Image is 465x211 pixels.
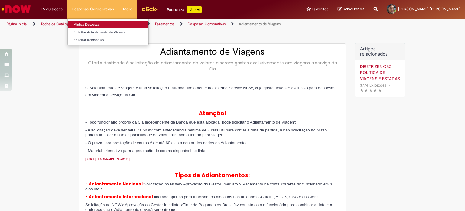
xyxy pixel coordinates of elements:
a: Página inicial [7,22,28,26]
a: Rascunhos [338,6,364,12]
a: Pagamentos [155,22,175,26]
span: - O prazo para prestação de contas é de até 60 dias a contar dos dados do Adiantamento; [85,141,247,145]
a: Solicitar Adiantamento de Viagem [68,29,148,36]
img: click_logo_yellow_360x200.png [141,4,158,13]
a: DIRETRIZES OBZ | POLÍTICA DE VIAGENS E ESTADAS [360,63,400,82]
span: O Adiantamento de Viagem é uma solicitação realizada diretamente no sistema Service NOW, cujo gas... [85,86,335,97]
a: Minhas Despesas [68,21,148,28]
ul: Despesas Corporativas [67,18,149,45]
a: Solicitar Reembolso [68,37,148,43]
div: Oferta destinada à solicitação de adiantamento de valores a serem gastos exclusivamente em viagen... [85,60,340,72]
span: - Adiantamento Internacional: [85,194,154,200]
span: More [123,6,132,12]
div: Padroniza [167,6,202,13]
span: Solicitação no NOW> Aprovação do Gestor Imediato > Pagamento na conta corrente do funcionário em ... [85,182,332,191]
h3: Artigos relacionados [360,46,400,57]
span: Requisições [41,6,63,12]
span: Atenção! [199,109,226,117]
span: Rascunhos [343,6,364,12]
span: Favoritos [312,6,328,12]
span: [PERSON_NAME] [PERSON_NAME] [398,6,460,12]
span: Tipos de Adiantamentos: [175,171,250,179]
span: • [387,81,391,89]
span: - Adiantamento Nacional: [85,181,144,187]
span: liberado apenas para funcionários alocados nas unidades AC Itaim, AC JK, CSC e do Global. [154,195,321,199]
span: - Todo funcionário próprio da Cia independente da Banda que está alocada, pode solicitar o Adiant... [85,120,296,124]
span: 3774 Exibições [360,83,386,88]
span: - Material orientativo para a prestação de contas disponível no link: [85,148,205,153]
a: Despesas Corporativas [188,22,226,26]
span: - A solicitação deve ser feita via NOW com antecedência mínima de 7 dias útil para contar a data ... [85,128,327,137]
a: Adiantamento de Viagens [239,22,281,26]
p: +GenAi [187,6,202,13]
span: Despesas Corporativas [72,6,114,12]
img: ServiceNow [1,3,32,15]
h2: Adiantamento de Viagens [85,47,340,57]
a: [URL][DOMAIN_NAME] [85,157,130,161]
ul: Trilhas de página [5,19,305,30]
a: Todos os Catálogos [41,22,73,26]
